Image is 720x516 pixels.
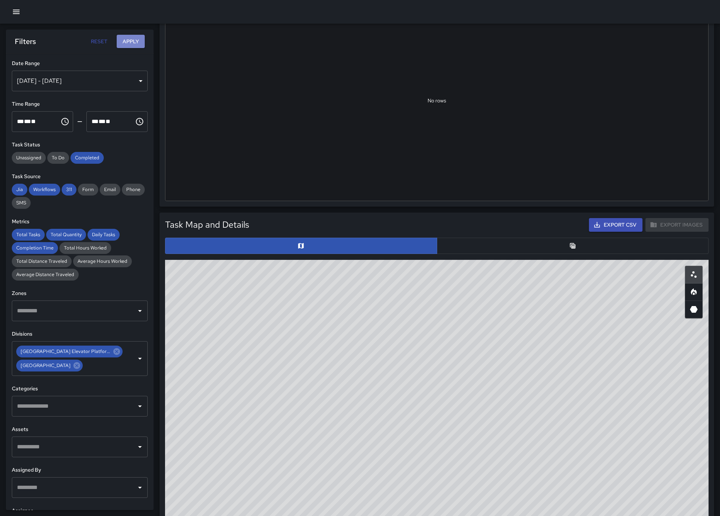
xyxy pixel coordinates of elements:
button: Open [135,401,145,411]
span: Minutes [99,119,106,124]
h6: Task Status [12,141,148,149]
div: Total Tasks [12,229,45,241]
h6: Categories [12,385,148,393]
button: Open [135,482,145,493]
span: Completed [71,154,104,162]
span: Meridiem [31,119,36,124]
div: Jia [12,184,27,196]
h6: Assigned By [12,466,148,474]
span: Phone [122,186,145,193]
div: Total Hours Worked [59,242,111,254]
button: Map [165,238,437,254]
div: [GEOGRAPHIC_DATA] [16,360,83,371]
button: Open [135,353,145,364]
span: To Do [47,154,69,162]
div: [DATE] - [DATE] [12,71,148,91]
div: Phone [122,184,145,196]
span: Hours [17,119,24,124]
span: SMS [12,199,31,207]
h6: Divisions [12,330,148,338]
span: [GEOGRAPHIC_DATA] [16,362,75,369]
svg: Table [569,242,576,249]
span: [GEOGRAPHIC_DATA] Elevator Platform [16,348,115,355]
button: Scatterplot [685,266,703,284]
span: Meridiem [106,119,110,124]
div: No rows [165,0,708,201]
span: Average Hours Worked [73,258,132,265]
button: Open [135,442,145,452]
div: To Do [47,152,69,164]
div: Email [100,184,120,196]
span: Total Quantity [46,231,86,238]
h6: Assignee [12,507,148,515]
button: Open [135,306,145,316]
button: Export CSV [589,218,642,232]
svg: Heatmap [689,288,698,296]
div: Average Hours Worked [73,255,132,267]
h5: Task Map and Details [165,219,249,231]
h6: Time Range [12,100,148,108]
button: Reset [87,35,111,48]
div: Average Distance Traveled [12,269,79,281]
span: Unassigned [12,154,46,162]
svg: Scatterplot [689,270,698,279]
span: Jia [12,186,27,193]
h6: Task Source [12,173,148,181]
button: Heatmap [685,283,703,301]
span: Email [100,186,120,193]
span: Total Distance Traveled [12,258,72,265]
span: Total Tasks [12,231,45,238]
span: Workflows [29,186,60,193]
svg: 3D Heatmap [689,305,698,314]
button: Choose time, selected time is 04:00 AM [58,114,72,129]
button: Apply [117,35,145,48]
span: Completion Time [12,244,58,252]
h6: Metrics [12,218,148,226]
span: Minutes [24,119,31,124]
span: Form [78,186,98,193]
svg: Map [297,242,305,249]
div: Daily Tasks [88,229,120,241]
div: [GEOGRAPHIC_DATA] Elevator Platform [16,346,123,357]
div: 311 [62,184,76,196]
div: SMS [12,197,31,209]
div: Completed [71,152,104,164]
div: Unassigned [12,152,46,164]
div: Completion Time [12,242,58,254]
span: Hours [92,119,99,124]
h6: Assets [12,425,148,434]
span: Daily Tasks [88,231,120,238]
div: Total Quantity [46,229,86,241]
h6: Date Range [12,60,148,68]
div: Total Distance Traveled [12,255,72,267]
div: Form [78,184,98,196]
div: Workflows [29,184,60,196]
button: Choose time, selected time is 09:00 AM [132,114,147,129]
span: Average Distance Traveled [12,271,79,278]
h6: Filters [15,35,36,47]
span: 311 [62,186,76,193]
span: Total Hours Worked [59,244,111,252]
button: Table [437,238,709,254]
button: 3D Heatmap [685,301,703,318]
h6: Zones [12,289,148,298]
